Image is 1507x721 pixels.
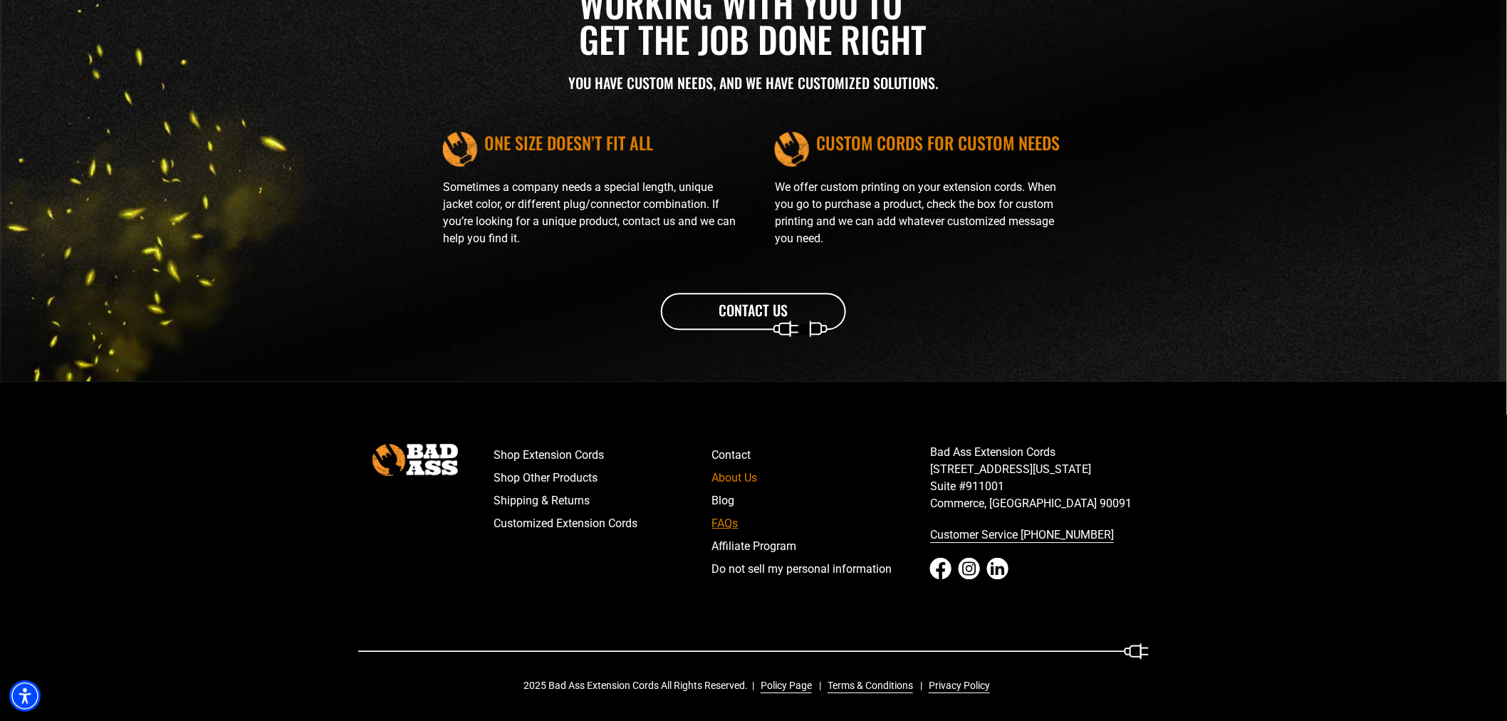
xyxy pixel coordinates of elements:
p: Sometimes a company needs a special length, unique jacket color, or different plug/connector comb... [443,179,741,247]
a: About Us [712,467,931,489]
h3: YOU HAVE CUSTOM NEEDS, AND WE HAVE CUSTOMIZED SOLUTIONS. [561,73,946,92]
a: Shop Other Products [494,467,712,489]
a: Shipping & Returns [494,489,712,512]
a: call 833-674-1699 [930,524,1149,546]
p: We offer custom printing on your extension cords. When you go to purchase a product, check the bo... [775,179,1064,247]
div: 2025 Bad Ass Extension Cords All Rights Reserved. [523,678,1000,693]
a: Terms & Conditions [822,678,913,693]
a: FAQs [712,512,931,535]
a: LinkedIn - open in a new tab [987,558,1008,579]
a: Instagram - open in a new tab [959,558,980,579]
h4: CUSTOM CORDS FOR CUSTOM NEEDS [810,132,1060,162]
p: Bad Ass Extension Cords [STREET_ADDRESS][US_STATE] Suite #911001 Commerce, [GEOGRAPHIC_DATA] 90091 [930,444,1149,512]
a: Do not sell my personal information [712,558,931,581]
img: Bad Ass Extension Cords [372,444,458,476]
a: Privacy Policy [923,678,990,693]
a: Shop Extension Cords [494,444,712,467]
a: Customized Extension Cords [494,512,712,535]
h4: ONE SIZE DOESN’T FIT ALL [479,132,653,162]
a: Contact [712,444,931,467]
a: Affiliate Program [712,535,931,558]
a: Policy Page [755,678,812,693]
a: Facebook - open in a new tab [930,558,951,579]
a: Blog [712,489,931,512]
div: Accessibility Menu [9,680,41,712]
a: CONTACT US [661,293,846,330]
